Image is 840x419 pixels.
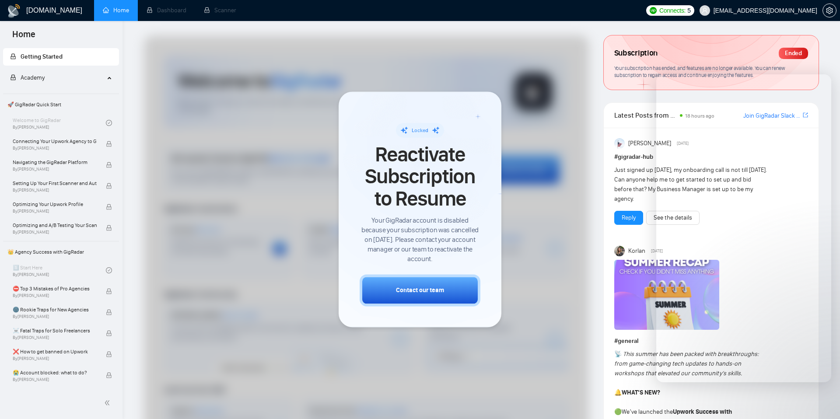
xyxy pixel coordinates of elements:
span: By [PERSON_NAME] [13,188,97,193]
a: setting [822,7,836,14]
span: Connecting Your Upwork Agency to GigRadar [13,137,97,146]
span: lock [106,204,112,210]
button: setting [822,3,836,17]
span: 5 [687,6,691,15]
span: By [PERSON_NAME] [13,293,97,298]
span: lock [106,372,112,378]
button: See the details [646,211,700,225]
span: lock [106,183,112,189]
span: 📡 [614,350,622,358]
span: By [PERSON_NAME] [13,314,97,319]
em: This summer has been packed with breakthroughs: from game-changing tech updates to hands-on works... [614,350,759,377]
span: [DATE] [651,247,663,255]
span: [PERSON_NAME] [628,139,671,148]
span: lock [106,162,112,168]
span: Connects: [659,6,686,15]
span: By [PERSON_NAME] [13,230,97,235]
h1: # general [614,336,808,346]
span: user [702,7,708,14]
span: By [PERSON_NAME] [13,146,97,151]
iframe: Intercom live chat [656,74,831,382]
span: Navigating the GigRadar Platform [13,158,97,167]
span: 🌚 Rookie Traps for New Agencies [13,305,97,314]
div: Just signed up [DATE], my onboarding call is not till [DATE]. Can anyone help me to get started t... [614,165,770,204]
span: By [PERSON_NAME] [13,335,97,340]
button: Reply [614,211,643,225]
span: lock [10,74,16,80]
div: Ended [779,48,808,59]
h1: # gigradar-hub [614,152,808,162]
span: By [PERSON_NAME] [13,209,97,214]
span: Reactivate Subscription to Resume [360,143,480,209]
span: By [PERSON_NAME] [13,377,97,382]
span: lock [106,225,112,231]
span: Your GigRadar account is disabled because your subscription was cancelled on [DATE]. Please conta... [360,216,480,264]
span: lock [106,309,112,315]
span: Your subscription has ended, and features are no longer available. You can renew subscription to ... [614,65,785,79]
img: upwork-logo.png [650,7,657,14]
span: Setting Up Your First Scanner and Auto-Bidder [13,179,97,188]
span: lock [106,288,112,294]
div: Contact our team [396,286,444,295]
img: Korlan [614,246,625,256]
span: ❌ How to get banned on Upwork [13,347,97,356]
img: Anisuzzaman Khan [614,138,625,149]
span: ☠️ Fatal Traps for Solo Freelancers [13,326,97,335]
span: 🟢 [614,408,622,416]
span: 👑 Agency Success with GigRadar [4,243,118,261]
span: check-circle [106,267,112,273]
span: By [PERSON_NAME] [13,356,97,361]
img: F09CV3P1UE7-Summer%20recap.png [614,260,719,330]
span: 🚀 GigRadar Quick Start [4,96,118,113]
a: See the details [654,213,692,223]
span: Latest Posts from the GigRadar Community [614,110,678,121]
span: Academy [21,74,45,81]
span: Academy [10,74,45,81]
span: check-circle [106,120,112,126]
span: Optimizing Your Upwork Profile [13,200,97,209]
span: Subscription [614,46,658,61]
span: lock [10,53,16,59]
span: lock [106,141,112,147]
span: lock [106,351,112,357]
li: Getting Started [3,48,119,66]
span: ⛔ Top 3 Mistakes of Pro Agencies [13,284,97,293]
span: By [PERSON_NAME] [13,167,97,172]
span: Locked [412,127,428,133]
iframe: Intercom live chat [810,389,831,410]
span: Korlan [628,246,645,256]
span: Home [5,28,42,46]
span: 😭 Account blocked: what to do? [13,368,97,377]
button: Contact our team [360,275,480,307]
span: double-left [104,398,113,407]
span: setting [823,7,836,14]
a: homeHome [103,7,129,14]
span: lock [106,330,112,336]
img: logo [7,4,21,18]
span: 🔔 [614,389,622,396]
span: Getting Started [21,53,63,60]
span: Optimizing and A/B Testing Your Scanner for Better Results [13,221,97,230]
strong: WHAT’S NEW? [622,389,660,396]
a: Reply [622,213,636,223]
